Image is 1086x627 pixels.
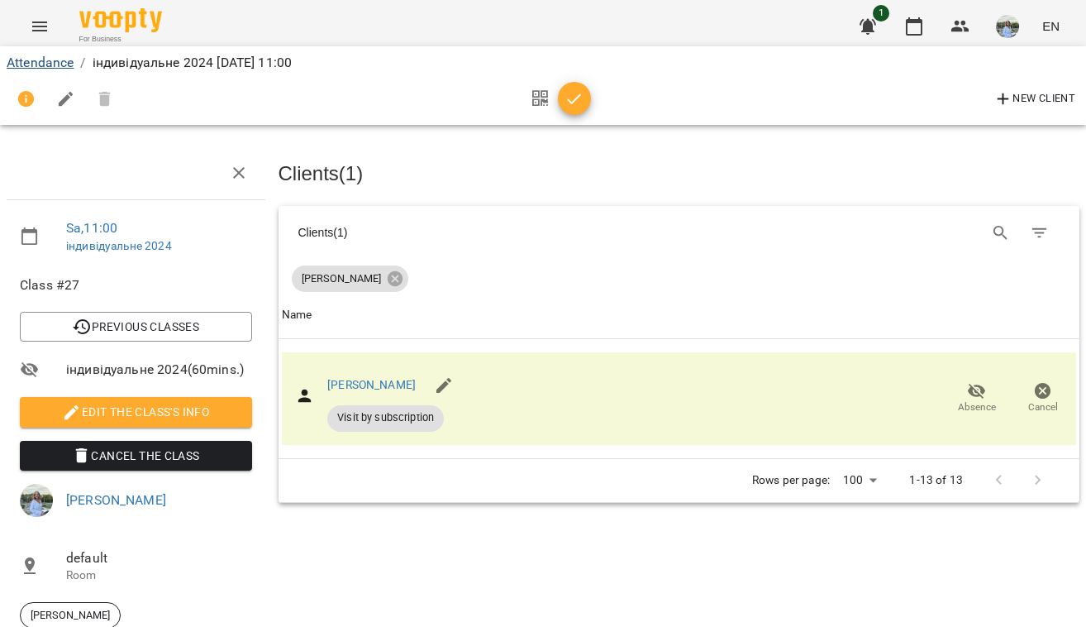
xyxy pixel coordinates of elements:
span: індивідуальне 2024 ( 60 mins. ) [66,360,252,380]
p: Room [66,567,252,584]
button: Cancel the class [20,441,252,471]
button: New Client [989,86,1079,112]
li: / [80,53,85,73]
div: 100 [836,468,883,492]
span: EN [1042,17,1060,35]
span: [PERSON_NAME] [292,271,391,286]
p: 1-13 of 13 [909,472,962,489]
img: 616476f6084962a246d0f6bc6fe306a3.jpeg [996,15,1019,38]
p: Rows per page: [752,472,830,489]
div: Sort [282,305,312,325]
h3: Clients ( 1 ) [279,163,1080,184]
div: Table Toolbar [279,206,1080,259]
span: New Client [993,89,1075,109]
div: Name [282,305,312,325]
span: Absence [958,400,996,414]
span: Class #27 [20,275,252,295]
a: індивідуальне 2024 [66,239,172,252]
button: Menu [20,7,60,46]
img: Voopty Logo [79,8,162,32]
span: 1 [873,5,889,22]
button: Filter [1020,213,1060,253]
button: Search [981,213,1021,253]
span: Cancel [1028,400,1058,414]
a: Sa , 11:00 [66,220,117,236]
nav: breadcrumb [7,53,1079,73]
img: 616476f6084962a246d0f6bc6fe306a3.jpeg [20,484,53,517]
div: Clients ( 1 ) [298,224,664,241]
span: [PERSON_NAME] [21,608,120,623]
button: Edit the class's Info [20,397,252,427]
span: Cancel the class [33,446,239,466]
span: Previous Classes [33,317,239,337]
button: EN [1036,11,1066,41]
span: Visit by subscription [327,410,444,425]
span: default [66,548,252,568]
button: Absence [944,376,1010,422]
p: індивідуальне 2024 [DATE] 11:00 [93,53,293,73]
span: Edit the class's Info [33,402,239,422]
a: Attendance [7,55,74,70]
button: Cancel [1010,376,1076,422]
a: [PERSON_NAME] [327,378,416,391]
span: For Business [79,34,162,45]
div: [PERSON_NAME] [292,266,408,292]
button: Previous Classes [20,312,252,342]
span: Name [282,305,1077,325]
a: [PERSON_NAME] [66,492,166,508]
